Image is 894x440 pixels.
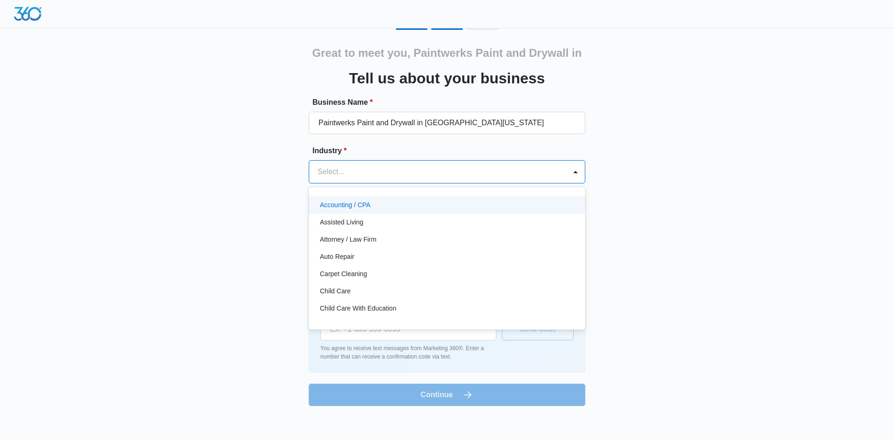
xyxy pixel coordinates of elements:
p: Attorney / Law Firm [320,235,376,244]
p: You agree to receive text messages from Marketing 360®. Enter a number that can receive a confirm... [320,344,496,361]
h2: Great to meet you, Paintwerks Paint and Drywall in [312,45,582,61]
input: e.g. Jane's Plumbing [309,112,585,134]
label: Business Name [312,97,589,108]
p: Auto Repair [320,252,354,262]
p: Accounting / CPA [320,200,371,210]
h3: Tell us about your business [349,67,545,89]
p: Chiropractor [320,321,356,331]
p: Child Care With Education [320,304,396,313]
p: Assisted Living [320,217,363,227]
p: Child Care [320,286,351,296]
p: Carpet Cleaning [320,269,367,279]
label: Industry [312,145,589,156]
